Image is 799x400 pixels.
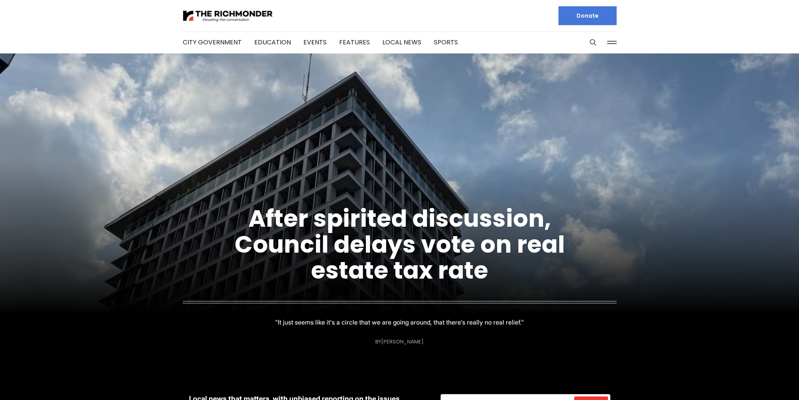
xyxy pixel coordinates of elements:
[375,339,424,345] div: By
[381,338,424,345] a: [PERSON_NAME]
[183,38,242,47] a: City Government
[339,38,370,47] a: Features
[733,361,799,400] iframe: portal-trigger
[254,38,291,47] a: Education
[587,37,599,48] button: Search this site
[434,38,458,47] a: Sports
[275,317,524,328] p: "It just seems like it's a circle that we are going around, that there's really no real relief."
[183,9,273,23] img: The Richmonder
[558,6,617,25] a: Donate
[382,38,421,47] a: Local News
[303,38,327,47] a: Events
[235,202,565,287] a: After spirited discussion, Council delays vote on real estate tax rate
